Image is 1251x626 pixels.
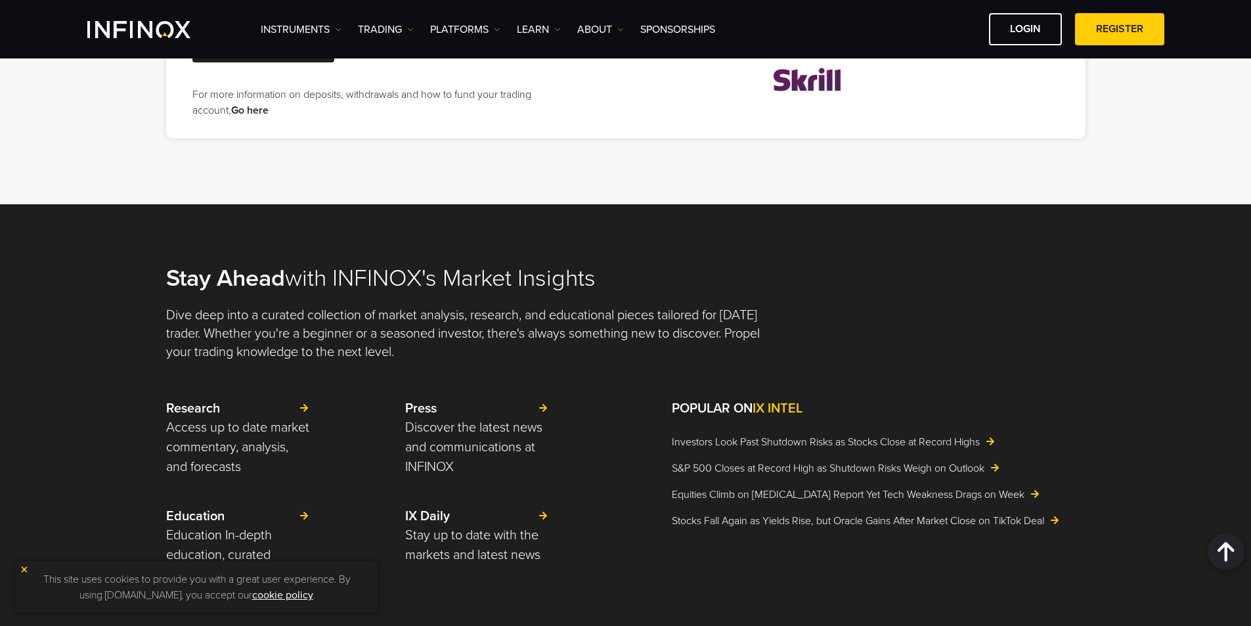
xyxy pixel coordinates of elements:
a: ABOUT [577,22,624,37]
a: SPONSORSHIPS [640,22,715,37]
p: For more information on deposits, withdrawals and how to fund your trading account, [192,87,556,118]
a: S&P 500 Closes at Record High as Shutdown Risks Weigh on Outlook [672,460,1086,476]
p: This site uses cookies to provide you with a great user experience. By using [DOMAIN_NAME], you a... [23,568,371,606]
a: Instruments [261,22,341,37]
a: Equities Climb on [MEDICAL_DATA] Report Yet Tech Weakness Drags on Week [672,487,1086,503]
strong: Research [166,401,220,416]
a: Go here [231,104,269,117]
h2: with INFINOX's Market Insights [166,264,1086,293]
a: PLATFORMS [430,22,500,37]
p: Education In-depth education, curated especially for traders of all experiences [166,525,310,604]
img: skrill.webp [741,40,873,119]
a: LOGIN [989,13,1062,45]
a: Learn [517,22,561,37]
p: Access up to date market commentary, analysis, and forecasts [166,418,310,477]
a: TRADING [358,22,414,37]
a: Investors Look Past Shutdown Risks as Stocks Close at Record Highs [672,434,1086,450]
a: Press Discover the latest news and communications at INFINOX [405,399,549,477]
a: REGISTER [1075,13,1164,45]
p: Discover the latest news and communications at INFINOX [405,418,549,477]
a: Education Education In-depth education, curated especially for traders of all experiences [166,507,310,604]
span: IX INTEL [753,401,802,416]
p: Dive deep into a curated collection of market analysis, research, and educational pieces tailored... [166,306,772,361]
strong: Education [166,508,225,524]
a: Research Access up to date market commentary, analysis, and forecasts [166,399,310,477]
a: Stocks Fall Again as Yields Rise, but Oracle Gains After Market Close on TikTok Deal [672,513,1086,529]
a: IX Daily Stay up to date with the markets and latest news [405,507,549,565]
strong: Stay Ahead [166,264,285,292]
p: Stay up to date with the markets and latest news [405,525,549,565]
strong: IX Daily [405,508,450,524]
img: yellow close icon [20,565,29,574]
a: INFINOX Logo [87,21,221,38]
strong: POPULAR ON [672,401,802,416]
strong: Press [405,401,437,416]
a: cookie policy [252,589,313,602]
